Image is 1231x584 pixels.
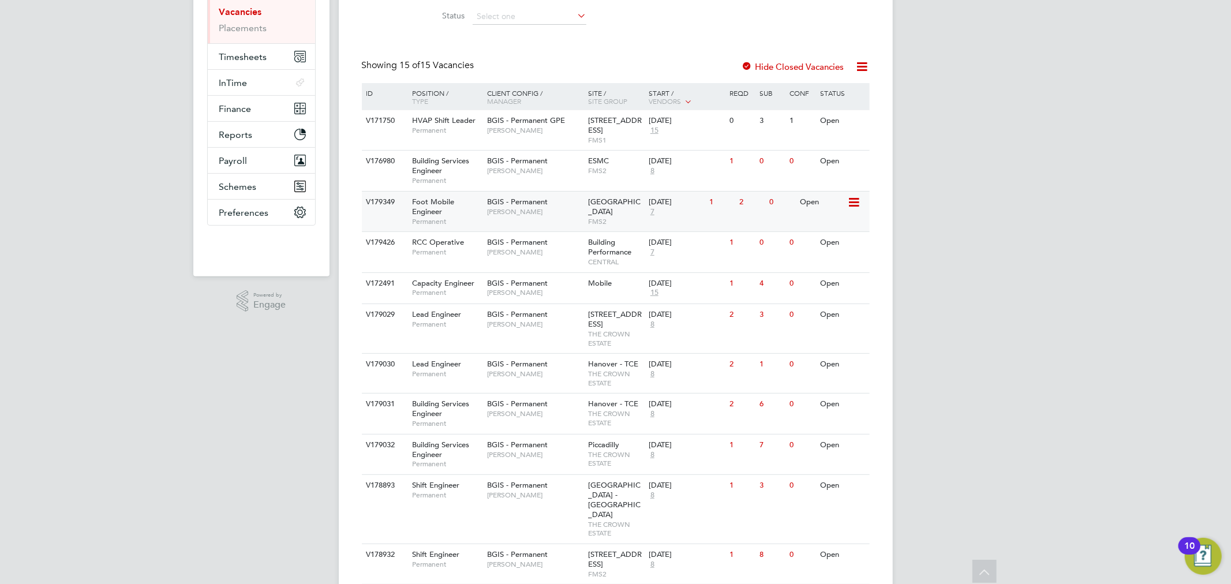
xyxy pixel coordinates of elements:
div: Open [817,304,867,325]
div: V179032 [364,435,404,456]
button: InTime [208,70,315,95]
div: 0 [787,394,817,415]
div: 1 [787,110,817,132]
span: [PERSON_NAME] [487,248,582,257]
input: Select one [473,9,586,25]
span: FMS1 [588,136,643,145]
div: 0 [787,304,817,325]
div: ID [364,83,404,103]
span: 8 [649,450,656,460]
span: BGIS - Permanent [487,309,548,319]
span: ESMC [588,156,609,166]
span: RCC Operative [412,237,464,247]
span: BGIS - Permanent [487,237,548,247]
span: BGIS - Permanent [487,359,548,369]
span: THE CROWN ESTATE [588,369,643,387]
span: BGIS - Permanent [487,156,548,166]
span: Permanent [412,491,481,500]
div: V179029 [364,304,404,325]
div: 10 [1184,546,1195,561]
div: 0 [767,192,797,213]
span: Vendors [649,96,681,106]
div: 7 [757,435,787,456]
span: Shift Engineer [412,549,459,559]
span: Building Services Engineer [412,440,469,459]
span: [PERSON_NAME] [487,450,582,459]
span: 8 [649,409,656,419]
span: Permanent [412,459,481,469]
span: Hanover - TCE [588,359,638,369]
div: 0 [757,232,787,253]
div: [DATE] [649,440,724,450]
div: V171750 [364,110,404,132]
div: 3 [757,110,787,132]
span: 15 Vacancies [400,59,474,71]
div: 0 [757,151,787,172]
div: 1 [727,475,757,496]
span: Powered by [253,290,286,300]
span: [GEOGRAPHIC_DATA] - [GEOGRAPHIC_DATA] [588,480,641,519]
img: fastbook-logo-retina.png [207,237,315,256]
span: Piccadilly [588,440,619,450]
span: 15 of [400,59,421,71]
a: Placements [219,23,267,33]
div: V179426 [364,232,404,253]
div: 2 [736,192,766,213]
span: [PERSON_NAME] [487,166,582,175]
span: Manager [487,96,521,106]
span: Permanent [412,369,481,379]
div: V179030 [364,354,404,375]
span: Lead Engineer [412,309,461,319]
span: CENTRAL [588,257,643,267]
div: [DATE] [649,550,724,560]
span: BGIS - Permanent [487,278,548,288]
div: 4 [757,273,787,294]
button: Payroll [208,148,315,173]
span: Capacity Engineer [412,278,474,288]
span: Shift Engineer [412,480,459,490]
span: 7 [649,248,656,257]
div: Open [817,544,867,566]
div: Conf [787,83,817,103]
span: THE CROWN ESTATE [588,450,643,468]
div: [DATE] [649,481,724,491]
div: [DATE] [649,360,724,369]
span: [PERSON_NAME] [487,560,582,569]
div: Site / [585,83,646,111]
div: 2 [727,394,757,415]
span: BGIS - Permanent [487,549,548,559]
span: [PERSON_NAME] [487,126,582,135]
div: [DATE] [649,279,724,289]
div: 0 [727,110,757,132]
div: 2 [727,304,757,325]
div: 6 [757,394,787,415]
div: Open [817,151,867,172]
span: InTime [219,77,248,88]
span: Permanent [412,288,481,297]
div: Open [817,110,867,132]
span: Schemes [219,181,257,192]
span: Type [412,96,428,106]
a: Vacancies [219,6,262,17]
span: FMS2 [588,570,643,579]
span: Permanent [412,248,481,257]
a: Powered byEngage [237,290,286,312]
span: Mobile [588,278,612,288]
div: 1 [706,192,736,213]
span: 8 [649,369,656,379]
div: [DATE] [649,156,724,166]
span: Reports [219,129,253,140]
a: Go to home page [207,237,316,256]
div: 1 [727,151,757,172]
span: [PERSON_NAME] [487,288,582,297]
div: 0 [787,151,817,172]
span: BGIS - Permanent [487,399,548,409]
span: [STREET_ADDRESS] [588,115,642,135]
div: V172491 [364,273,404,294]
span: 8 [649,166,656,176]
span: HVAP Shift Leader [412,115,476,125]
button: Preferences [208,200,315,225]
div: Showing [362,59,477,72]
span: Finance [219,103,252,114]
button: Finance [208,96,315,121]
